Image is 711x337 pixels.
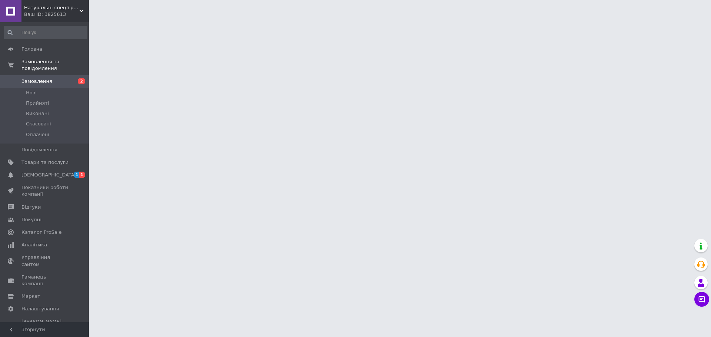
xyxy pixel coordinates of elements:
input: Пошук [4,26,87,39]
span: 1 [79,172,85,178]
span: Прийняті [26,100,49,107]
span: Замовлення [21,78,52,85]
span: Налаштування [21,306,59,312]
span: Головна [21,46,42,53]
span: Нові [26,90,37,96]
span: Товари та послуги [21,159,69,166]
span: Показники роботи компанії [21,184,69,198]
span: Відгуки [21,204,41,210]
span: Аналітика [21,242,47,248]
span: Маркет [21,293,40,300]
span: 1 [74,172,80,178]
span: [DEMOGRAPHIC_DATA] [21,172,76,178]
span: Повідомлення [21,146,57,153]
span: Гаманець компанії [21,274,69,287]
span: Каталог ProSale [21,229,61,236]
div: Ваш ID: 3825613 [24,11,89,18]
span: Управління сайтом [21,254,69,267]
button: Чат з покупцем [694,292,709,307]
span: 2 [78,78,85,84]
span: Оплачені [26,131,49,138]
span: Покупці [21,216,41,223]
span: Виконані [26,110,49,117]
span: Натуральні спеції pepper [24,4,80,11]
span: Замовлення та повідомлення [21,58,89,72]
span: Скасовані [26,121,51,127]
